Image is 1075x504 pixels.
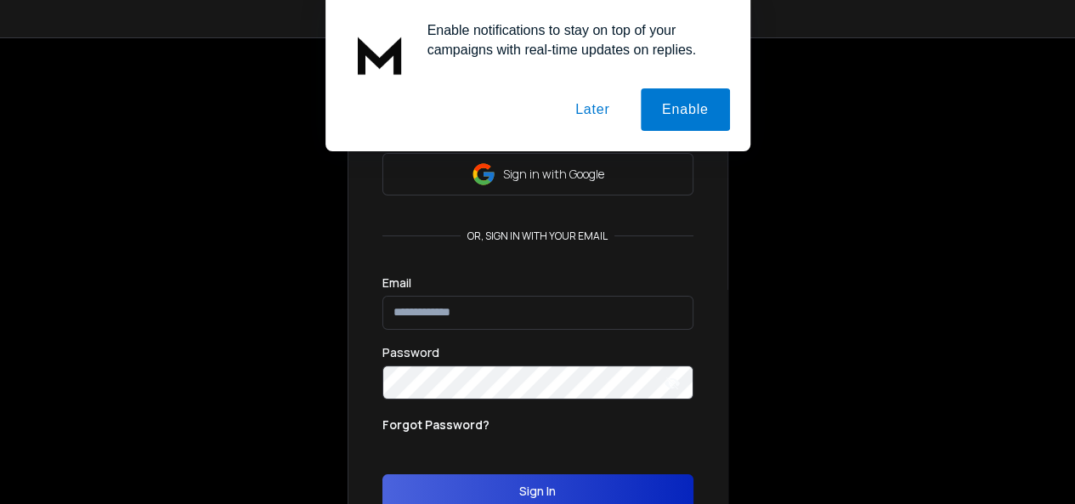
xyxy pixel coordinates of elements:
label: Password [382,347,439,359]
p: Forgot Password? [382,416,489,433]
button: Later [554,88,631,131]
button: Enable [641,88,730,131]
p: Sign in with Google [503,166,604,183]
img: notification icon [346,20,414,88]
button: Sign in with Google [382,153,693,195]
div: Enable notifications to stay on top of your campaigns with real-time updates on replies. [414,20,730,59]
label: Email [382,277,411,289]
p: or, sign in with your email [461,229,614,243]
